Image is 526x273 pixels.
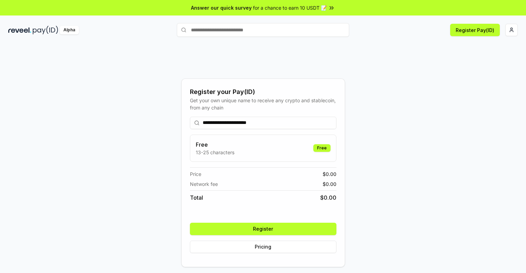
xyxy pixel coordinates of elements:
[60,26,79,34] div: Alpha
[190,223,336,235] button: Register
[190,180,218,188] span: Network fee
[190,170,201,178] span: Price
[323,180,336,188] span: $ 0.00
[33,26,58,34] img: pay_id
[313,144,331,152] div: Free
[196,149,234,156] p: 13-25 characters
[191,4,252,11] span: Answer our quick survey
[190,87,336,97] div: Register your Pay(ID)
[190,241,336,253] button: Pricing
[323,170,336,178] span: $ 0.00
[450,24,500,36] button: Register Pay(ID)
[253,4,327,11] span: for a chance to earn 10 USDT 📝
[190,97,336,111] div: Get your own unique name to receive any crypto and stablecoin, from any chain
[320,193,336,202] span: $ 0.00
[8,26,31,34] img: reveel_dark
[196,140,234,149] h3: Free
[190,193,203,202] span: Total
